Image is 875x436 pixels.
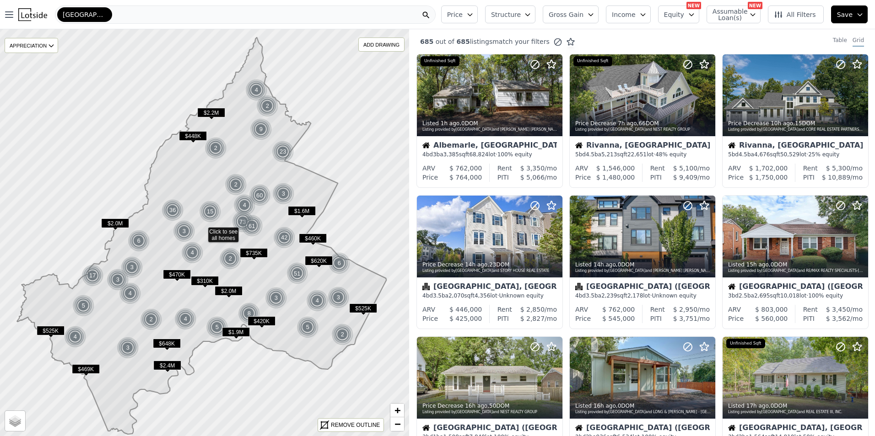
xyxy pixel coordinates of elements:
img: g1.png [328,252,351,274]
span: $ 5,100 [673,165,697,172]
div: [GEOGRAPHIC_DATA] ([GEOGRAPHIC_DATA]) [422,424,557,433]
div: 3 [117,337,139,359]
div: /mo [512,164,557,173]
span: All Filters [774,10,816,19]
button: Save [831,5,868,23]
div: 2 [256,95,278,117]
img: House [575,142,583,149]
img: g1.png [272,183,295,205]
div: PITI [650,314,662,323]
div: 17 [81,265,103,287]
a: Price Decrease 10h ago,15DOMListing provided by[GEOGRAPHIC_DATA]and CORE REAL ESTATE PARTNERS LLC... [722,54,868,188]
div: [GEOGRAPHIC_DATA] ([GEOGRAPHIC_DATA]) [575,283,710,292]
div: Table [833,37,847,47]
span: $ 762,000 [602,306,635,313]
img: g1.png [225,174,247,196]
div: 3 [272,183,294,205]
img: g1.png [107,269,129,291]
div: 4 [245,79,267,101]
div: 5 [206,316,228,338]
div: 5 bd 4.5 ba sqft lot · 25% equity [728,151,863,158]
div: Listed , 0 DOM [575,402,711,409]
div: $2.4M [153,361,181,374]
div: $310K [191,276,219,289]
div: 4 bd 3.5 ba sqft lot · Unknown equity [575,292,710,299]
span: 2,695 [754,292,770,299]
span: Structure [491,10,520,19]
time: 2025-09-17 20:24 [746,403,769,409]
img: g1.png [119,282,141,304]
div: [GEOGRAPHIC_DATA] ([GEOGRAPHIC_DATA]) [575,424,710,433]
div: 5 [72,295,94,317]
span: $2.0M [215,286,243,296]
div: Price Decrease , 50 DOM [422,402,558,409]
div: 60 [248,183,271,207]
img: g1.png [233,194,256,216]
time: 2025-09-17 21:22 [594,403,616,409]
img: g1.png [128,230,150,252]
div: 6 [328,252,350,274]
div: Price [575,314,591,323]
div: /mo [815,314,863,323]
div: Listing provided by [GEOGRAPHIC_DATA] and LONG & [PERSON_NAME] - [GEOGRAPHIC_DATA] [575,409,711,415]
div: Listing provided by [GEOGRAPHIC_DATA] and REAL ESTATE III, INC. [728,409,864,415]
div: Unfinished Sqft [421,56,459,66]
span: $525K [37,326,65,335]
span: 2,178 [627,292,643,299]
div: 15 [199,201,221,223]
span: Price [447,10,463,19]
div: /mo [815,173,863,182]
button: Gross Gain [543,5,599,23]
div: Listing provided by [GEOGRAPHIC_DATA] and CORE REAL ESTATE PARTNERS LLC [728,127,864,133]
div: NEW [748,2,762,9]
time: 2025-09-17 23:22 [465,261,487,268]
div: Rivanna, [GEOGRAPHIC_DATA] [575,142,710,151]
div: 4 [174,308,196,330]
div: Price [575,173,591,182]
div: REMOVE OUTLINE [331,421,380,429]
div: [GEOGRAPHIC_DATA] ([GEOGRAPHIC_DATA]) [728,283,863,292]
div: Listing provided by [GEOGRAPHIC_DATA] and [PERSON_NAME] [PERSON_NAME] REALTY CO.- [GEOGRAPHIC_DATA] [422,127,558,133]
span: 2,239 [601,292,617,299]
img: Lotside [18,8,47,21]
img: g1.png [265,287,287,309]
div: $648K [153,339,181,352]
span: $ 1,702,000 [749,165,788,172]
span: $ 1,546,000 [596,165,635,172]
div: /mo [665,305,710,314]
span: $525K [349,303,377,313]
div: /mo [665,164,710,173]
span: $ 446,000 [449,306,482,313]
img: g1.png [205,137,227,159]
a: Price Decrease 7h ago,66DOMListing provided by[GEOGRAPHIC_DATA]and NEST REALTY GROUPUnfinished Sq... [569,54,715,188]
img: g1.png [173,220,195,242]
div: 3 [121,256,143,278]
span: $ 560,000 [755,315,788,322]
div: 9 [250,118,272,140]
span: 4,676 [754,151,770,158]
div: /mo [818,305,863,314]
div: 4 bd 3 ba sqft lot · 100% equity [422,151,557,158]
img: g1.png [273,227,296,249]
div: 2 [140,308,162,330]
div: PITI [650,173,662,182]
span: 685 [420,38,433,45]
button: Price [441,5,478,23]
div: Rent [650,164,665,173]
div: 4 [64,326,86,348]
div: 3 [173,220,195,242]
div: 4 bd 3.5 ba sqft lot · Unknown equity [422,292,557,299]
span: $448K [179,131,207,141]
img: Condominium [422,283,430,290]
img: Condominium [575,283,583,290]
div: 5 [297,316,319,338]
div: Listing provided by [GEOGRAPHIC_DATA] and NEST REALTY GROUP [422,409,558,415]
div: PITI [803,173,815,182]
span: $2.2M [197,108,225,117]
div: Listing provided by [GEOGRAPHIC_DATA] and [PERSON_NAME] [PERSON_NAME] REALTY CO.- [GEOGRAPHIC_DATA] [575,268,711,274]
div: Listing provided by [GEOGRAPHIC_DATA] and STORY HOUSE REAL ESTATE [422,268,558,274]
img: g2.png [248,183,272,207]
div: 8 [238,303,260,324]
span: 685 [454,38,470,45]
span: $ 425,000 [449,315,482,322]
